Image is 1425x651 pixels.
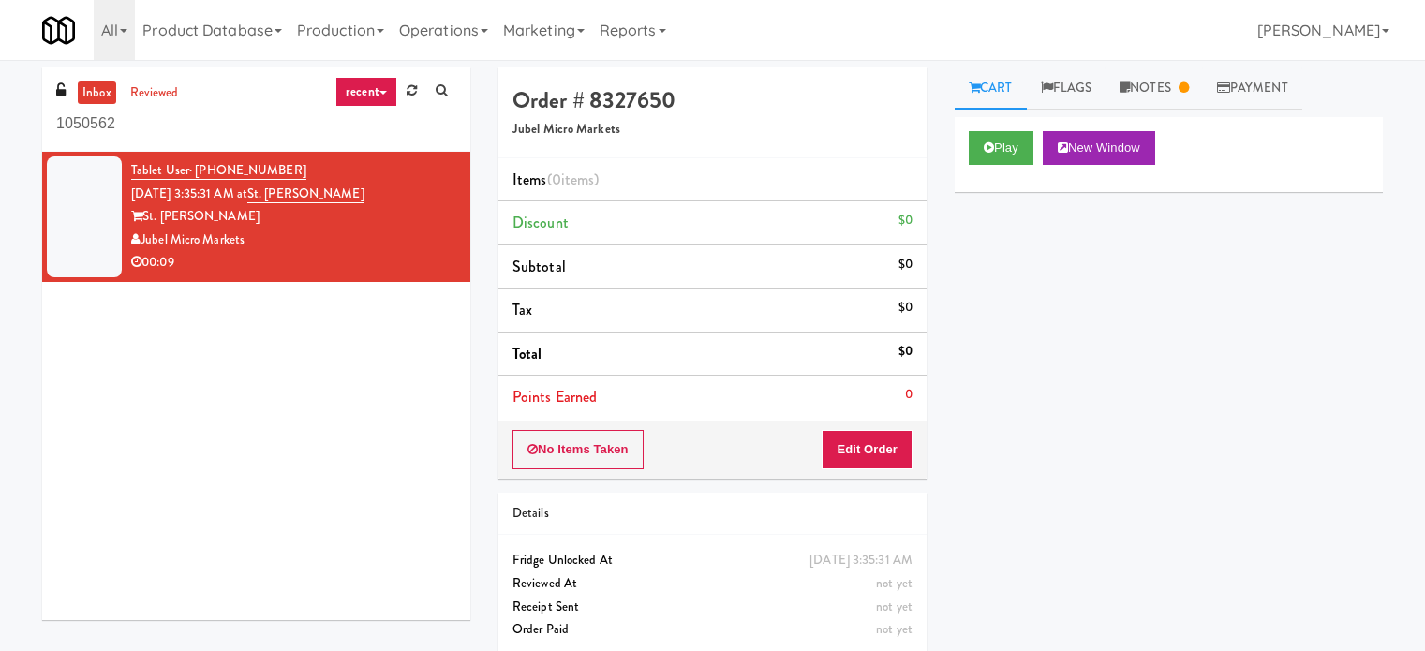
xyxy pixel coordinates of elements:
[898,296,913,319] div: $0
[42,152,470,282] li: Tablet User· [PHONE_NUMBER][DATE] 3:35:31 AM atSt. [PERSON_NAME]St. [PERSON_NAME]Jubel Micro Mark...
[561,169,595,190] ng-pluralize: items
[512,212,569,233] span: Discount
[809,549,913,572] div: [DATE] 3:35:31 AM
[969,131,1033,165] button: Play
[512,549,913,572] div: Fridge Unlocked At
[56,107,456,141] input: Search vision orders
[126,81,184,105] a: reviewed
[189,161,306,179] span: · [PHONE_NUMBER]
[876,574,913,592] span: not yet
[512,430,644,469] button: No Items Taken
[131,251,456,274] div: 00:09
[822,430,913,469] button: Edit Order
[876,598,913,615] span: not yet
[247,185,364,203] a: St. [PERSON_NAME]
[1043,131,1155,165] button: New Window
[1106,67,1203,110] a: Notes
[898,253,913,276] div: $0
[131,229,456,252] div: Jubel Micro Markets
[512,256,566,277] span: Subtotal
[512,343,542,364] span: Total
[512,502,913,525] div: Details
[512,123,913,137] h5: Jubel Micro Markets
[335,77,397,107] a: recent
[905,383,913,407] div: 0
[1027,67,1106,110] a: Flags
[512,596,913,619] div: Receipt Sent
[512,618,913,642] div: Order Paid
[898,209,913,232] div: $0
[898,340,913,363] div: $0
[131,185,247,202] span: [DATE] 3:35:31 AM at
[955,67,1027,110] a: Cart
[512,386,597,407] span: Points Earned
[42,14,75,47] img: Micromart
[1203,67,1302,110] a: Payment
[512,169,599,190] span: Items
[131,205,456,229] div: St. [PERSON_NAME]
[78,81,116,105] a: inbox
[547,169,600,190] span: (0 )
[512,88,913,112] h4: Order # 8327650
[131,161,306,180] a: Tablet User· [PHONE_NUMBER]
[512,299,532,320] span: Tax
[512,572,913,596] div: Reviewed At
[876,620,913,638] span: not yet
